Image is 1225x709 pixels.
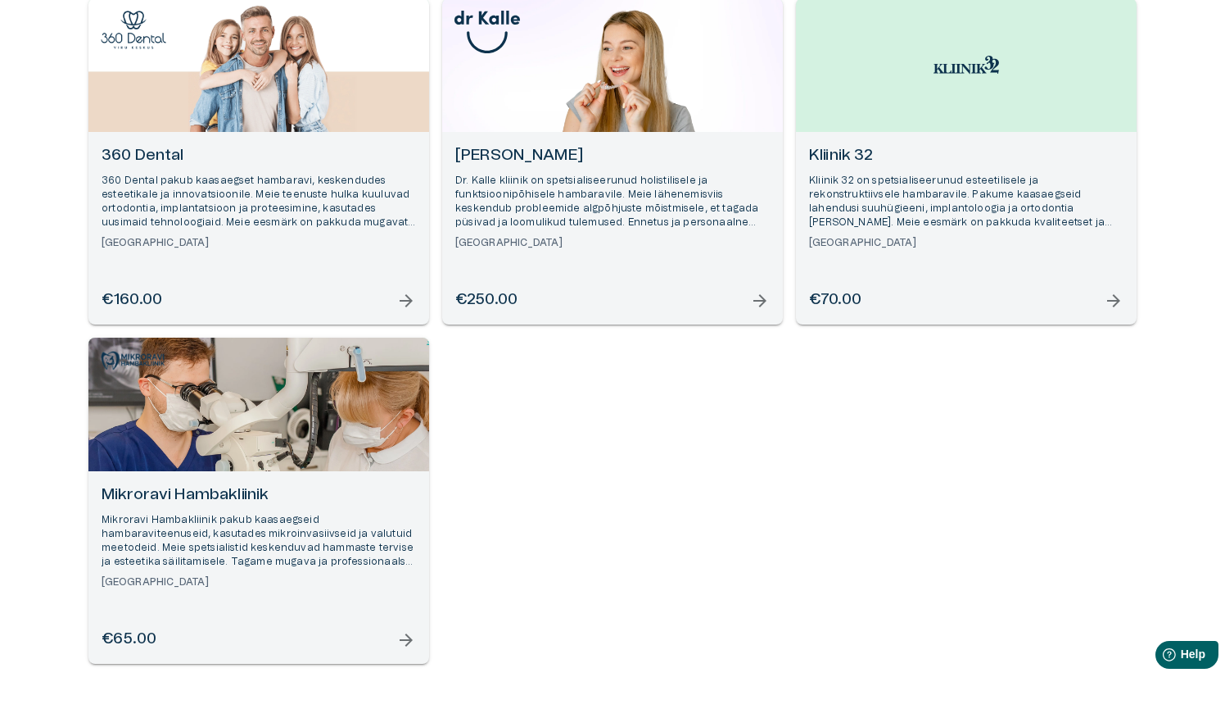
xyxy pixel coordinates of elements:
span: arrow_forward [396,630,416,650]
p: Mikroravi Hambakliinik pakub kaasaegseid hambaraviteenuseid, kasutades mikroinvasiivseid ja valut... [102,513,416,570]
p: Kliinik 32 on spetsialiseerunud esteetilisele ja rekonstruktiivsele hambaravile. Pakume kaasaegse... [809,174,1123,230]
img: 360 Dental logo [101,11,166,49]
h6: [GEOGRAPHIC_DATA] [809,236,1123,250]
iframe: Help widget launcher [1097,634,1225,680]
h6: Mikroravi Hambakliinik [102,484,416,507]
h6: [PERSON_NAME] [455,145,770,167]
h6: €250.00 [455,289,518,311]
h6: [GEOGRAPHIC_DATA] [455,236,770,250]
span: arrow_forward [750,291,770,311]
h6: [GEOGRAPHIC_DATA] [102,236,416,250]
h6: Kliinik 32 [809,145,1123,167]
span: arrow_forward [1104,291,1123,311]
h6: 360 Dental [102,145,416,167]
img: dr Kalle logo [454,11,520,53]
p: 360 Dental pakub kaasaegset hambaravi, keskendudes esteetikale ja innovatsioonile. Meie teenuste ... [102,174,416,230]
p: Dr. Kalle kliinik on spetsialiseerunud holistilisele ja funktsioonipõhisele hambaravile. Meie läh... [455,174,770,230]
span: arrow_forward [396,291,416,311]
h6: €65.00 [102,629,156,651]
h6: [GEOGRAPHIC_DATA] [102,575,416,589]
a: Open selected supplier available booking dates [88,338,429,664]
img: Mikroravi Hambakliinik logo [101,350,166,371]
h6: €160.00 [102,289,162,311]
h6: €70.00 [809,289,861,311]
img: Kliinik 32 logo [933,56,999,75]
